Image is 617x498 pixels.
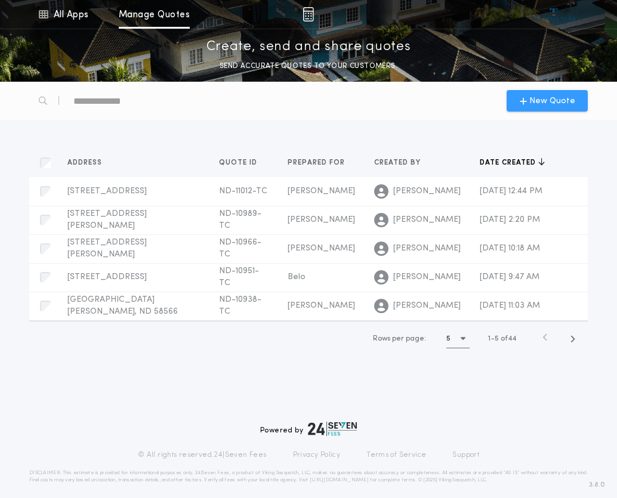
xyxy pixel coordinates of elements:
img: img [303,7,314,21]
p: SEND ACCURATE QUOTES TO YOUR CUSTOMERS. [220,60,397,72]
span: 1 [488,335,490,342]
span: Belo [288,273,306,282]
span: [PERSON_NAME] [393,185,461,197]
span: [PERSON_NAME] [288,244,355,253]
button: New Quote [507,90,588,112]
span: Address [67,158,104,168]
a: Privacy Policy [293,450,341,460]
span: [DATE] 9:47 AM [480,273,539,282]
span: Rows per page: [373,335,426,342]
span: Created by [374,158,423,168]
span: [STREET_ADDRESS][PERSON_NAME] [67,238,147,259]
span: ND-10989-TC [219,209,261,230]
span: ND-10938-TC [219,295,261,316]
a: Terms of Service [366,450,426,460]
button: 5 [446,329,470,348]
span: of 44 [501,333,516,344]
span: ND-11012-TC [219,187,267,196]
span: [DATE] 10:18 AM [480,244,540,253]
span: [PERSON_NAME] [393,271,461,283]
span: ND-10951-TC [219,267,259,287]
button: Created by [374,157,430,169]
span: Date created [480,158,538,168]
span: [PERSON_NAME] [393,243,461,255]
span: Prepared for [288,158,347,168]
span: [PERSON_NAME] [288,187,355,196]
span: ND-10966-TC [219,238,261,259]
span: [STREET_ADDRESS][PERSON_NAME] [67,209,147,230]
button: Date created [480,157,545,169]
img: logo [308,422,357,436]
a: [URL][DOMAIN_NAME] [310,478,369,482]
span: [PERSON_NAME] [288,215,355,224]
span: Quote ID [219,158,260,168]
div: Powered by [260,422,357,436]
button: Address [67,157,111,169]
p: © All rights reserved. 24|Seven Fees [138,450,267,460]
span: 3.8.0 [589,480,605,490]
span: [GEOGRAPHIC_DATA][PERSON_NAME], ND 58566 [67,295,178,316]
span: [STREET_ADDRESS] [67,187,147,196]
span: [PERSON_NAME] [288,301,355,310]
p: Create, send and share quotes [206,38,411,57]
span: [DATE] 12:44 PM [480,187,542,196]
span: [PERSON_NAME] [393,214,461,226]
span: 5 [495,335,499,342]
img: vs-icon [532,8,576,20]
button: Quote ID [219,157,266,169]
span: [DATE] 11:03 AM [480,301,540,310]
a: Support [452,450,479,460]
h1: 5 [446,333,451,345]
span: [PERSON_NAME] [393,300,461,312]
span: New Quote [529,95,575,107]
span: [DATE] 2:20 PM [480,215,540,224]
p: DISCLAIMER: This estimate is provided for informational purposes only. 24|Seven Fees, a product o... [29,469,588,484]
span: [STREET_ADDRESS] [67,273,147,282]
